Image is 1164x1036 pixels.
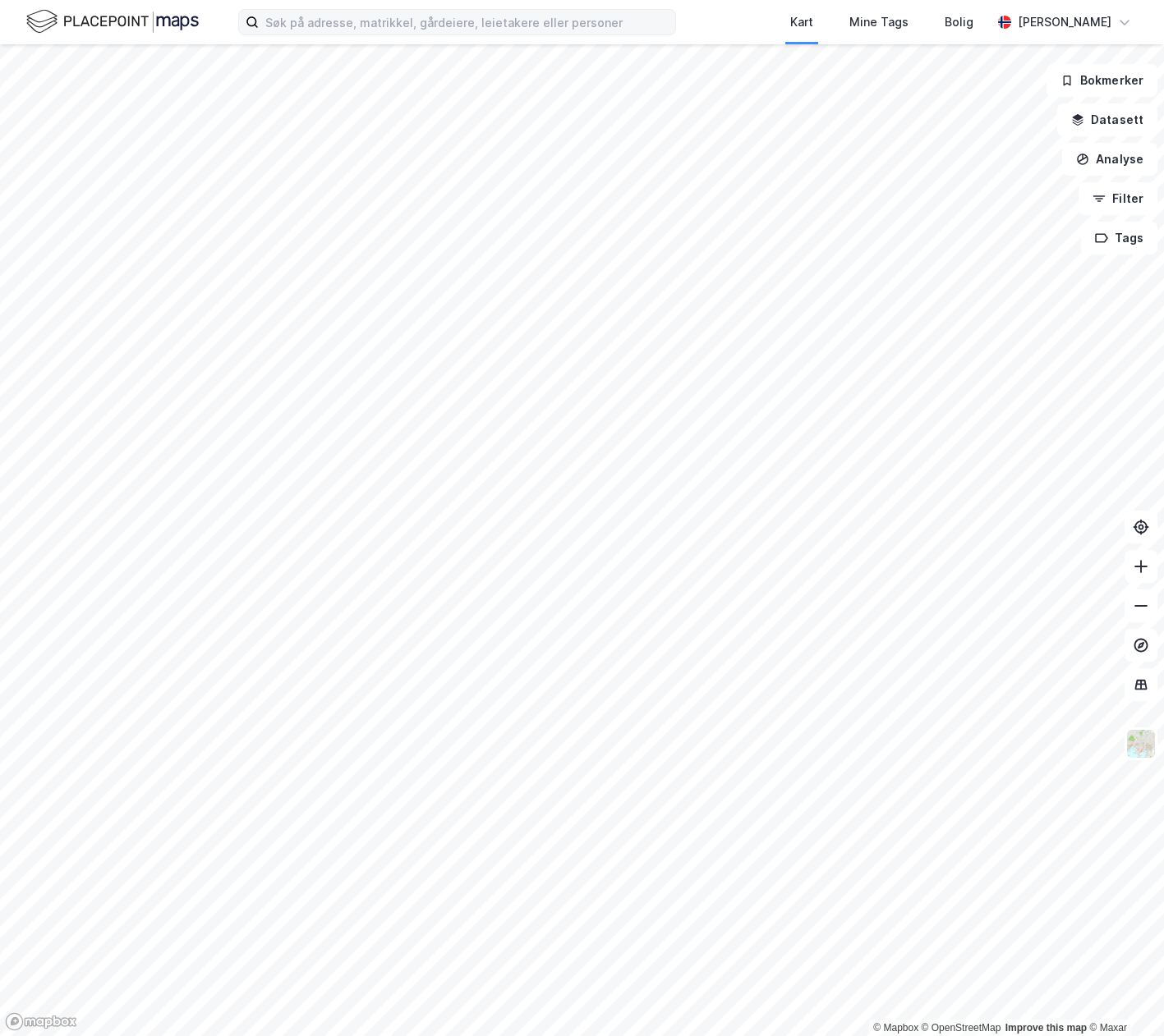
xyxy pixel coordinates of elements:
[1081,222,1157,254] button: Tags
[873,1022,918,1034] a: Mapbox
[1018,12,1111,32] div: [PERSON_NAME]
[945,12,973,32] div: Bolig
[259,10,675,34] input: Søk på adresse, matrikkel, gårdeiere, leietakere eller personer
[1047,64,1157,97] button: Bokmerker
[922,1022,1001,1034] a: OpenStreetMap
[26,7,199,36] img: logo.f888ab2527a4732fd821a326f86c7f29.svg
[1079,182,1157,215] button: Filter
[1057,103,1157,136] button: Datasett
[5,1012,77,1031] a: Mapbox homepage
[1005,1022,1087,1034] a: Improve this map
[1082,957,1164,1036] iframe: Chat Widget
[1082,957,1164,1036] div: Kontrollprogram for chat
[1125,728,1157,759] img: Z
[790,12,813,32] div: Kart
[1062,143,1157,176] button: Analyse
[849,12,909,32] div: Mine Tags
